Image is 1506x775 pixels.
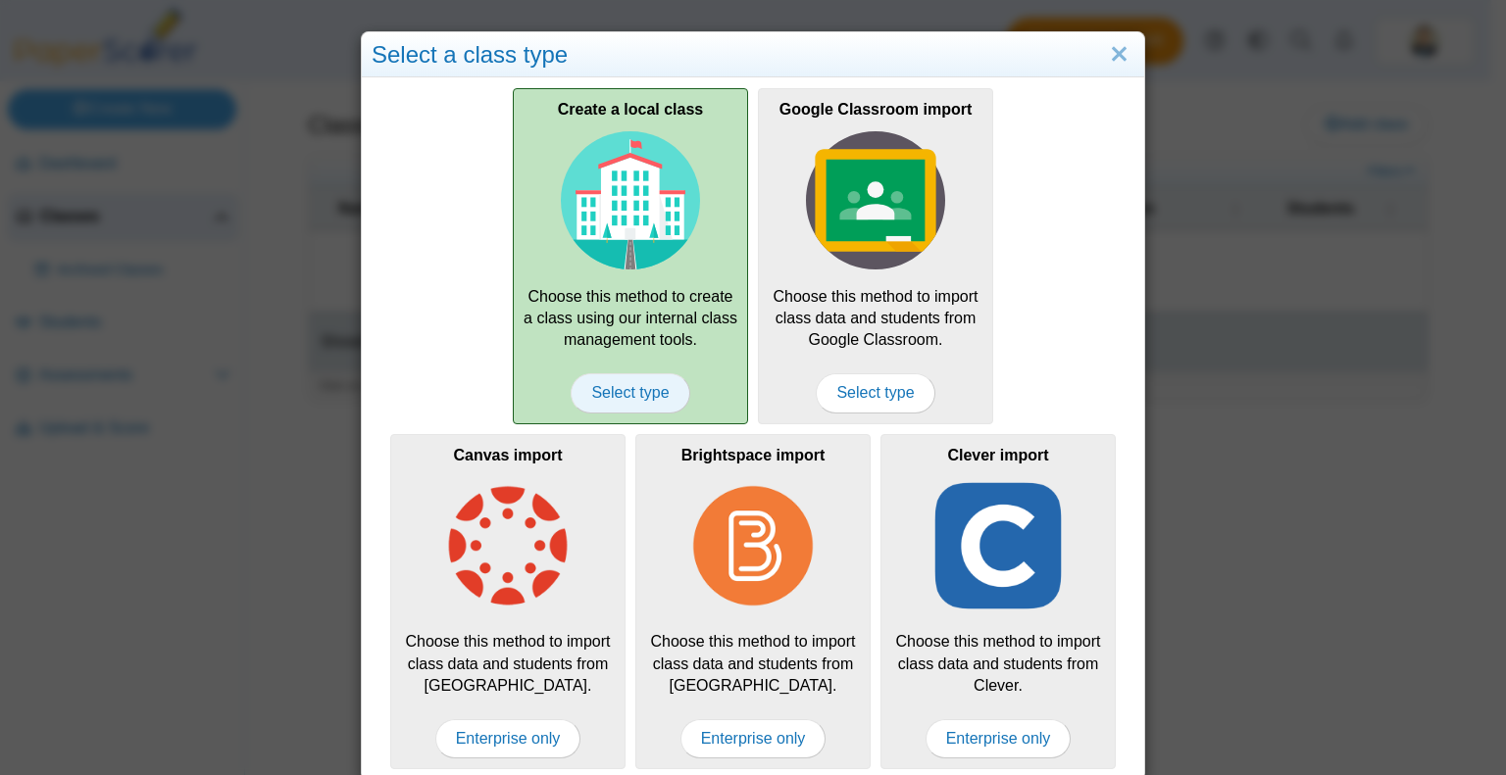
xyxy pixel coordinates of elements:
span: Enterprise only [926,719,1072,758]
span: Select type [571,373,689,412]
a: Create a local class Choose this method to create a class using our internal class management too... [513,88,748,423]
a: Close [1104,38,1134,72]
div: Select a class type [362,32,1144,78]
b: Google Classroom import [779,101,972,118]
img: class-type-local.svg [561,131,700,270]
span: Enterprise only [435,719,581,758]
b: Brightspace import [681,447,826,463]
div: Choose this method to import class data and students from [GEOGRAPHIC_DATA]. [635,434,871,769]
img: class-type-brightspace.png [683,476,823,615]
div: Choose this method to import class data and students from Google Classroom. [758,88,993,423]
div: Choose this method to create a class using our internal class management tools. [513,88,748,423]
div: Choose this method to import class data and students from Clever. [880,434,1116,769]
span: Enterprise only [680,719,827,758]
img: class-type-clever.png [929,476,1068,615]
span: Select type [816,373,934,412]
b: Create a local class [558,101,704,118]
b: Canvas import [453,447,562,463]
div: Choose this method to import class data and students from [GEOGRAPHIC_DATA]. [390,434,626,769]
img: class-type-canvas.png [438,476,577,615]
img: class-type-google-classroom.svg [806,131,945,270]
b: Clever import [947,447,1048,463]
a: Google Classroom import Choose this method to import class data and students from Google Classroo... [758,88,993,423]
